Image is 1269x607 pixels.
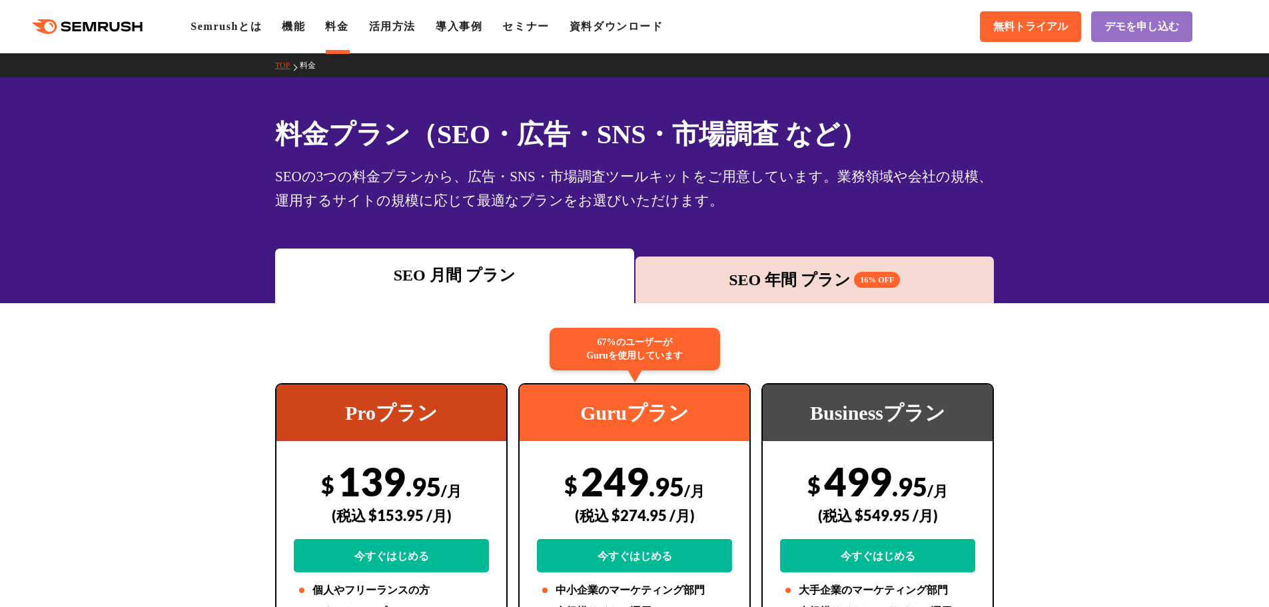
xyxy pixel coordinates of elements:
a: 資料ダウンロード [570,21,663,32]
span: $ [807,471,821,498]
span: 無料トライアル [993,20,1068,34]
h1: 料金プラン（SEO・広告・SNS・市場調査 など） [275,115,994,154]
a: 導入事例 [436,21,482,32]
div: (税込 $549.95 /月) [780,492,975,539]
a: 今すぐはじめる [537,539,732,572]
span: $ [564,471,578,498]
div: 67%のユーザーが Guruを使用しています [550,328,720,370]
div: Guruプラン [520,384,749,441]
div: 249 [537,458,732,572]
span: .95 [649,471,684,502]
div: 499 [780,458,975,572]
li: 中小企業のマーケティング部門 [537,582,732,598]
div: 139 [294,458,489,572]
span: /月 [441,482,462,500]
span: $ [321,471,334,498]
span: 16% OFF [854,272,900,288]
a: TOP [275,61,300,70]
a: 活用方法 [369,21,416,32]
a: 今すぐはじめる [294,539,489,572]
a: セミナー [502,21,549,32]
span: /月 [927,482,948,500]
div: SEO 月間 プラン [282,263,628,287]
span: .95 [892,471,927,502]
div: SEO 年間 プラン [642,268,988,292]
li: 大手企業のマーケティング部門 [780,582,975,598]
span: デモを申し込む [1104,20,1179,34]
span: .95 [406,471,441,502]
a: 料金 [325,21,348,32]
span: /月 [684,482,705,500]
div: Businessプラン [763,384,993,441]
div: SEOの3つの料金プランから、広告・SNS・市場調査ツールキットをご用意しています。業務領域や会社の規模、運用するサイトの規模に応じて最適なプランをお選びいただけます。 [275,165,994,213]
a: 機能 [282,21,305,32]
a: デモを申し込む [1091,11,1192,42]
div: Proプラン [276,384,506,441]
a: 無料トライアル [980,11,1081,42]
li: 個人やフリーランスの方 [294,582,489,598]
div: (税込 $274.95 /月) [537,492,732,539]
a: 料金 [300,61,326,70]
a: 今すぐはじめる [780,539,975,572]
a: Semrushとは [191,21,262,32]
div: (税込 $153.95 /月) [294,492,489,539]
